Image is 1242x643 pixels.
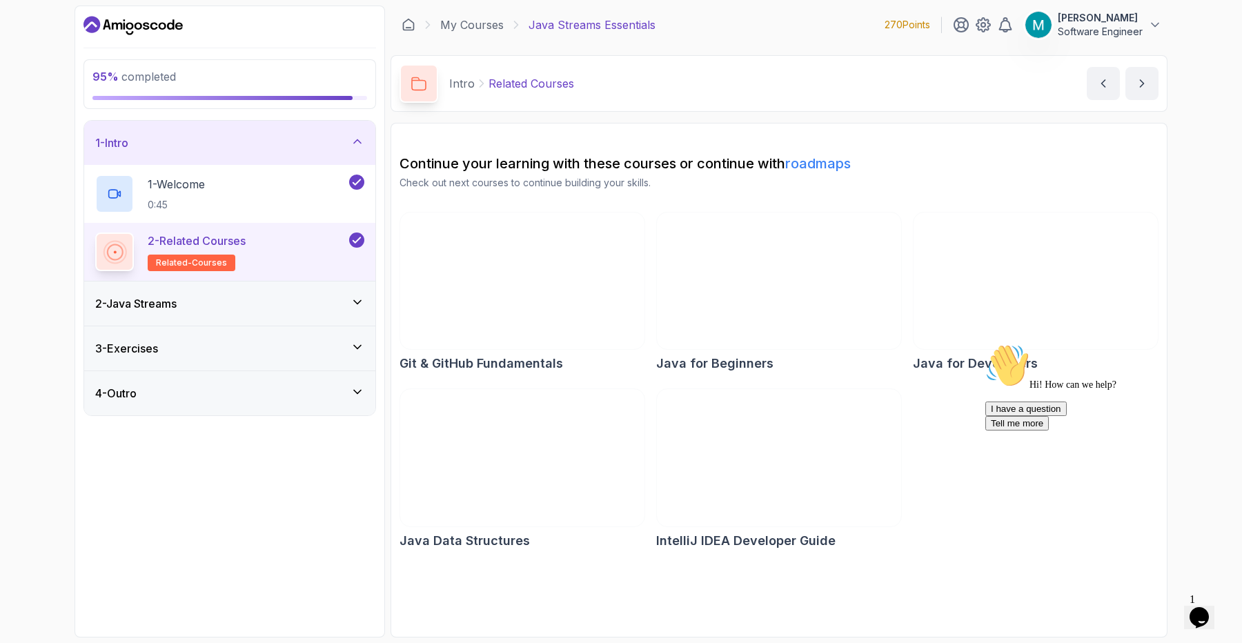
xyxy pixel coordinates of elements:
[657,389,901,526] img: IntelliJ IDEA Developer Guide card
[6,63,87,78] button: I have a question
[449,75,475,92] p: Intro
[95,135,128,151] h3: 1 - Intro
[400,154,1159,173] h2: Continue your learning with these courses or continue with
[92,70,119,83] span: 95 %
[1087,67,1120,100] button: previous content
[1125,67,1159,100] button: next content
[400,531,530,551] h2: Java Data Structures
[95,295,177,312] h3: 2 - Java Streams
[529,17,655,33] p: Java Streams Essentials
[657,212,901,349] img: Java for Beginners card
[1058,11,1143,25] p: [PERSON_NAME]
[83,14,183,37] a: Dashboard
[6,6,50,50] img: :wave:
[156,257,227,268] span: related-courses
[148,233,246,249] p: 2 - Related Courses
[402,18,415,32] a: Dashboard
[656,354,773,373] h2: Java for Beginners
[84,281,375,326] button: 2-Java Streams
[656,531,836,551] h2: IntelliJ IDEA Developer Guide
[980,338,1228,581] iframe: chat widget
[440,17,504,33] a: My Courses
[400,354,563,373] h2: Git & GitHub Fundamentals
[92,70,176,83] span: completed
[1058,25,1143,39] p: Software Engineer
[1025,12,1052,38] img: user profile image
[6,41,137,52] span: Hi! How can we help?
[914,212,1158,349] img: Java for Developers card
[84,121,375,165] button: 1-Intro
[785,155,851,172] a: roadmaps
[84,371,375,415] button: 4-Outro
[6,6,254,92] div: 👋Hi! How can we help?I have a questionTell me more
[148,176,205,192] p: 1 - Welcome
[400,212,645,373] a: Git & GitHub Fundamentals cardGit & GitHub Fundamentals
[95,340,158,357] h3: 3 - Exercises
[95,175,364,213] button: 1-Welcome0:45
[95,385,137,402] h3: 4 - Outro
[148,198,205,212] p: 0:45
[1184,588,1228,629] iframe: chat widget
[489,75,574,92] p: Related Courses
[913,212,1159,373] a: Java for Developers cardJava for Developers
[656,212,902,373] a: Java for Beginners cardJava for Beginners
[1025,11,1162,39] button: user profile image[PERSON_NAME]Software Engineer
[885,18,930,32] p: 270 Points
[400,212,644,349] img: Git & GitHub Fundamentals card
[656,388,902,550] a: IntelliJ IDEA Developer Guide cardIntelliJ IDEA Developer Guide
[95,233,364,271] button: 2-Related Coursesrelated-courses
[84,326,375,370] button: 3-Exercises
[400,176,1159,190] p: Check out next courses to continue building your skills.
[400,389,644,526] img: Java Data Structures card
[400,388,645,550] a: Java Data Structures cardJava Data Structures
[6,78,69,92] button: Tell me more
[913,354,1038,373] h2: Java for Developers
